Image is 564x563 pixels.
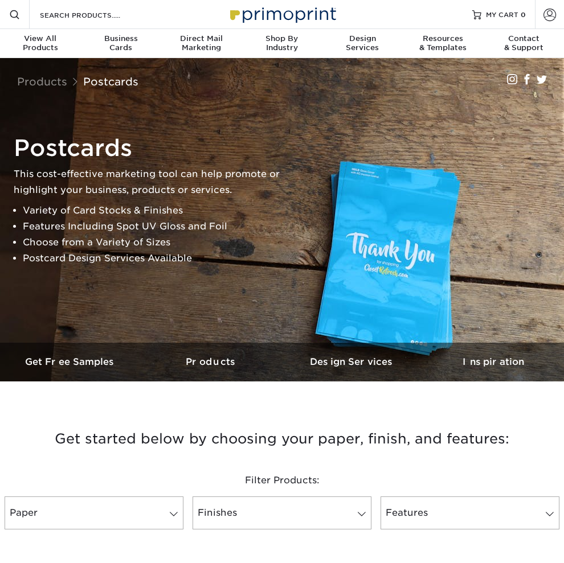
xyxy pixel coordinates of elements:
div: Services [322,34,403,52]
a: Contact& Support [484,29,564,59]
input: SEARCH PRODUCTS..... [39,8,150,22]
a: Shop ByIndustry [242,29,322,59]
li: Variety of Card Stocks & Finishes [23,203,299,219]
a: Features [381,496,559,529]
span: Contact [484,34,564,43]
h3: Design Services [282,356,423,367]
h3: Get started below by choosing your paper, finish, and features: [9,422,555,451]
a: BusinessCards [80,29,161,59]
a: Design Services [282,343,423,381]
a: Paper [5,496,183,529]
span: Resources [403,34,483,43]
li: Postcard Design Services Available [23,250,299,266]
h3: Products [141,356,283,367]
div: Cards [80,34,161,52]
li: Features Including Spot UV Gloss and Foil [23,219,299,235]
a: Resources& Templates [403,29,483,59]
a: Finishes [193,496,371,529]
div: Industry [242,34,322,52]
span: Direct Mail [161,34,242,43]
li: Choose from a Variety of Sizes [23,235,299,250]
a: Products [17,75,67,88]
span: Business [80,34,161,43]
a: Direct MailMarketing [161,29,242,59]
span: MY CART [486,10,518,19]
a: DesignServices [322,29,403,59]
div: & Templates [403,34,483,52]
img: Primoprint [225,2,339,26]
h1: Postcards [14,134,299,162]
div: & Support [484,34,564,52]
span: Shop By [242,34,322,43]
div: Marketing [161,34,242,52]
a: Postcards [83,75,138,88]
a: Products [141,343,283,381]
p: This cost-effective marketing tool can help promote or highlight your business, products or servi... [14,166,299,198]
span: 0 [521,10,526,18]
span: Design [322,34,403,43]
